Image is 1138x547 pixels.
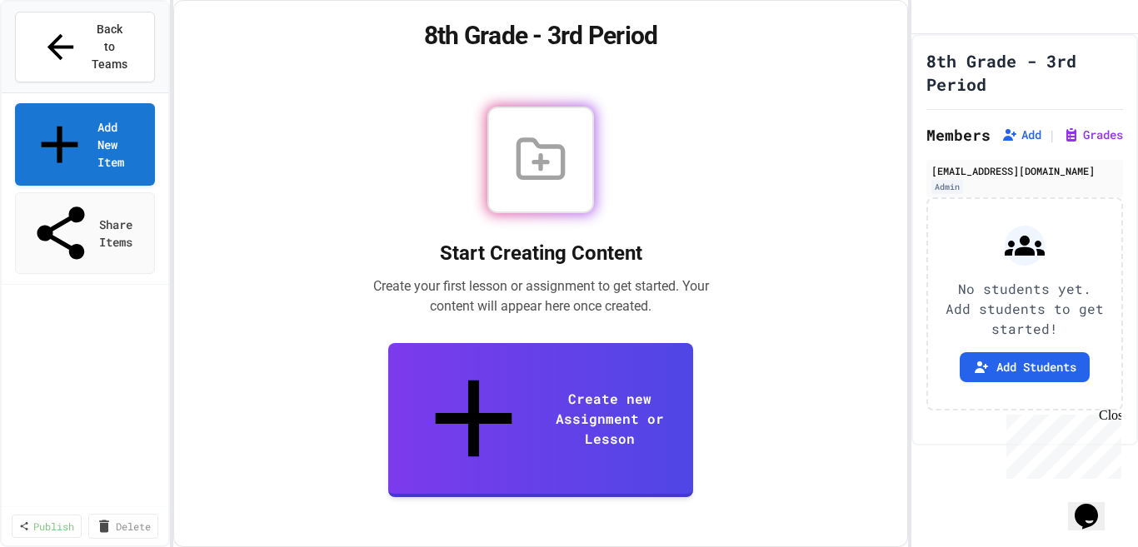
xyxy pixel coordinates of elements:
a: Publish [12,515,82,538]
a: Create new Assignment or Lesson [388,343,693,497]
button: Add [1001,127,1041,143]
a: Share Items [15,192,155,274]
p: No students yet. Add students to get started! [941,279,1108,339]
span: Back to Teams [90,21,129,73]
button: Add Students [960,352,1090,382]
div: Chat with us now!Close [7,7,115,106]
button: Grades [1063,127,1123,143]
h1: 8th Grade - 3rd Period [926,49,1116,96]
div: Admin [931,180,963,194]
p: Create your first lesson or assignment to get started. Your content will appear here once created. [354,276,727,316]
iframe: chat widget [1068,480,1121,530]
div: [EMAIL_ADDRESS][DOMAIN_NAME] [931,163,1118,178]
h1: 8th Grade - 3rd Period [194,21,888,51]
span: | [1048,125,1056,145]
a: Delete [88,514,158,539]
h2: Start Creating Content [354,240,727,266]
a: Add New Item [15,103,155,186]
iframe: chat widget [1000,408,1121,479]
h2: Members [926,123,991,147]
